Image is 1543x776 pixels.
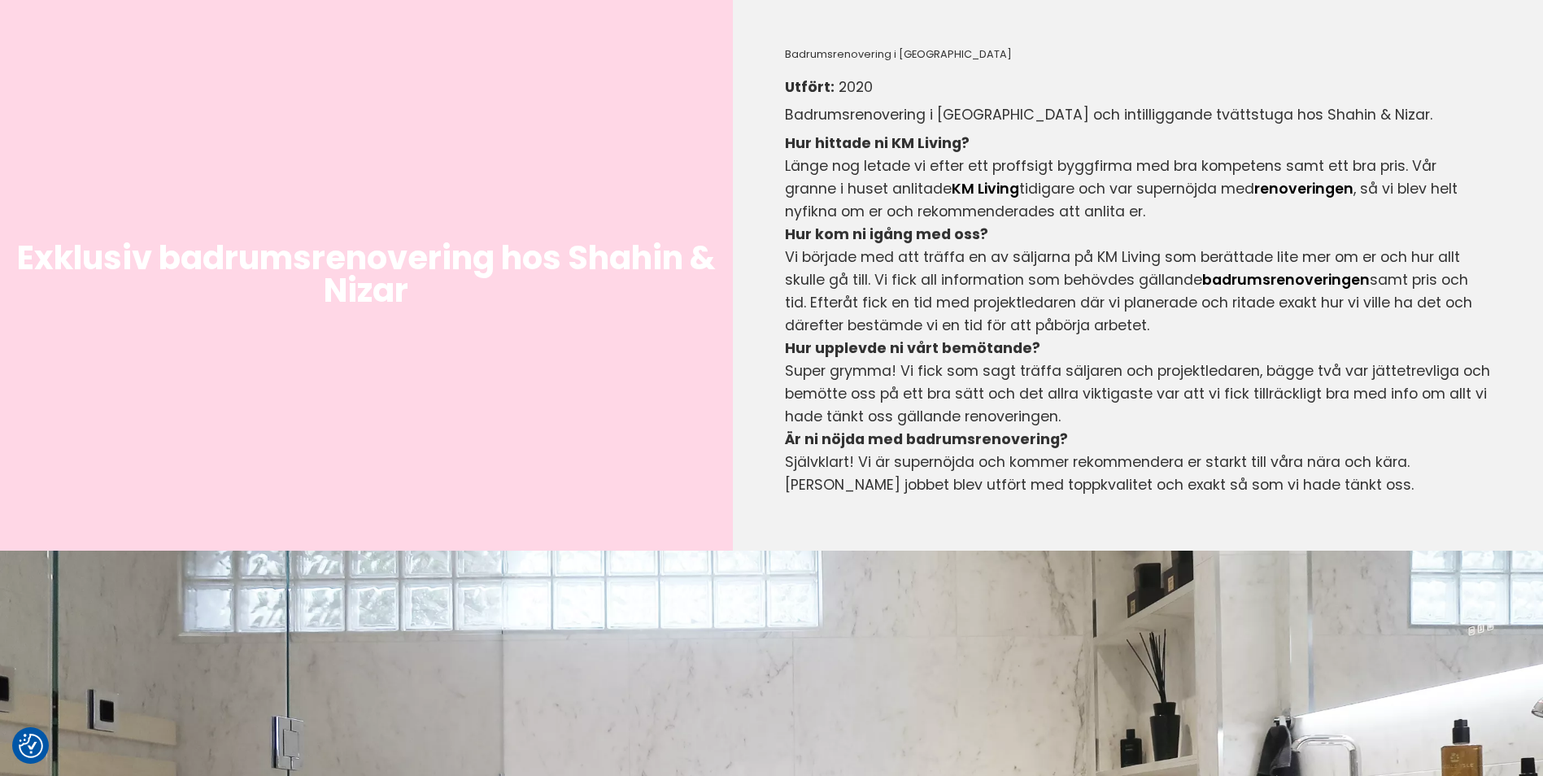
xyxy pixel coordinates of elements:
h2: Hur kom ni igång med oss? [785,223,1492,246]
h2: Hur upplevde ni vårt bemötande? [785,337,1492,360]
div: 2020 [785,73,1492,101]
h3: Exklusiv badrumsrenovering hos Shahin & Nizar [13,242,720,307]
h2: Är ni nöjda med badrumsrenovering? [785,428,1492,451]
p: Super grymma! Vi fick som sagt träffa säljaren och projektledaren, bägge två var jättetrevliga oc... [785,360,1492,428]
a: badrumsrenoveringen [1202,270,1370,290]
h2: Hur hittade ni KM Living? [785,132,1492,155]
p: Länge nog letade vi efter ett proffsigt byggfirma med bra kompetens samt ett bra pris. Vår granne... [785,155,1492,223]
b: Utfört: [785,77,835,97]
p: Självklart! Vi är supernöjda och kommer rekommendera er starkt till våra nära och kära. [PERSON_N... [785,451,1492,496]
img: Revisit consent button [19,734,43,758]
p: Vi började med att träffa en av säljarna på KM Living som berättade lite mer om er och hur allt s... [785,246,1492,337]
p: Badrumsrenovering i [GEOGRAPHIC_DATA] och intilliggande tvättstuga hos Shahin & Nizar. [785,103,1492,126]
h2: Badrumsrenovering i [GEOGRAPHIC_DATA] [785,50,1492,60]
a: KM Living [952,179,1019,198]
button: Samtyckesinställningar [19,734,43,758]
a: renoveringen [1254,179,1353,198]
